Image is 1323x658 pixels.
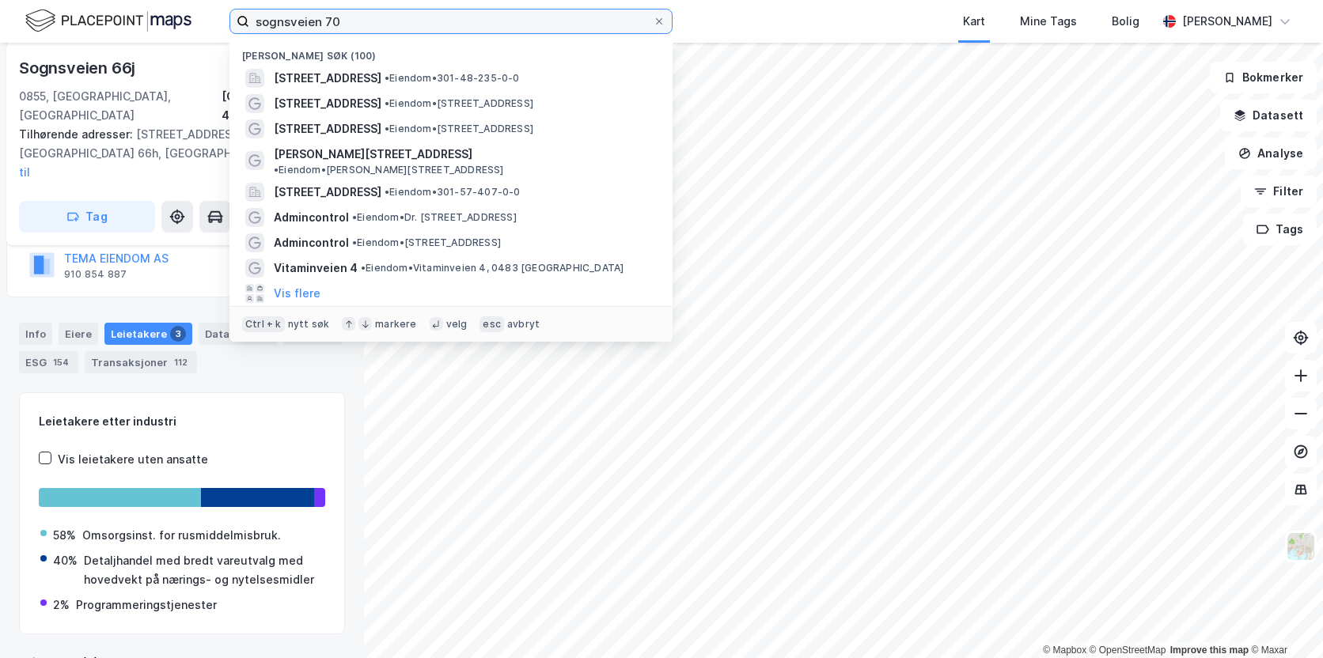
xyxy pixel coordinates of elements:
div: Vis leietakere uten ansatte [58,450,208,469]
button: Tags [1243,214,1317,245]
span: Vitaminveien 4 [274,259,358,278]
div: Eiere [59,323,98,345]
span: [PERSON_NAME][STREET_ADDRESS] [274,145,472,164]
span: • [385,72,389,84]
div: 2% [53,596,70,615]
div: 0855, [GEOGRAPHIC_DATA], [GEOGRAPHIC_DATA] [19,87,222,125]
div: Detaljhandel med bredt vareutvalg med hovedvekt på nærings- og nytelsesmidler [84,551,324,589]
span: Eiendom • [STREET_ADDRESS] [352,236,501,249]
button: Bokmerker [1210,62,1317,93]
div: Ctrl + k [242,316,285,332]
div: [GEOGRAPHIC_DATA], 48/378 [222,87,345,125]
div: 3 [170,326,186,342]
div: Transaksjoner [85,351,197,373]
span: Eiendom • 301-57-407-0-0 [385,186,521,199]
span: [STREET_ADDRESS] [274,69,381,88]
span: [STREET_ADDRESS] [274,183,381,202]
div: velg [446,318,468,331]
img: Z [1286,531,1316,562]
div: 58% [53,526,76,545]
div: 112 [171,354,191,370]
div: Datasett [199,323,277,345]
div: Kontrollprogram for chat [1244,582,1323,658]
iframe: Chat Widget [1244,582,1323,658]
div: [PERSON_NAME] søk (100) [229,37,673,66]
div: ESG [19,351,78,373]
button: Analyse [1225,138,1317,169]
div: esc [480,316,504,332]
span: • [385,186,389,198]
img: logo.f888ab2527a4732fd821a326f86c7f29.svg [25,7,191,35]
div: Omsorgsinst. for rusmiddelmisbruk. [82,526,281,545]
div: Info [19,323,52,345]
input: Søk på adresse, matrikkel, gårdeiere, leietakere eller personer [249,9,653,33]
span: [STREET_ADDRESS] [274,94,381,113]
div: Leietakere etter industri [39,412,325,431]
div: Programmeringstjenester [76,596,217,615]
div: markere [375,318,416,331]
button: Filter [1241,176,1317,207]
span: • [361,262,366,274]
span: Admincontrol [274,233,349,252]
div: [PERSON_NAME] [1182,12,1272,31]
div: Leietakere [104,323,192,345]
span: Eiendom • [STREET_ADDRESS] [385,97,533,110]
div: Kart [963,12,985,31]
span: • [385,123,389,134]
span: [STREET_ADDRESS] [274,119,381,138]
div: Sognsveien 66j [19,55,138,81]
div: [STREET_ADDRESS], [GEOGRAPHIC_DATA] 66h, [GEOGRAPHIC_DATA] 66g [19,125,332,182]
a: Improve this map [1170,645,1249,656]
a: OpenStreetMap [1090,645,1166,656]
span: Admincontrol [274,208,349,227]
div: nytt søk [288,318,330,331]
span: • [274,164,279,176]
button: Vis flere [274,284,320,303]
span: • [352,211,357,223]
div: Mine Tags [1020,12,1077,31]
div: 910 854 887 [64,268,127,281]
span: • [352,236,357,248]
div: Bolig [1112,12,1139,31]
div: 40% [53,551,78,570]
span: Tilhørende adresser: [19,127,136,141]
button: Datasett [1220,100,1317,131]
span: • [385,97,389,109]
button: Tag [19,201,155,233]
div: avbryt [507,318,540,331]
div: 154 [50,354,72,370]
span: Eiendom • [STREET_ADDRESS] [385,123,533,135]
span: Eiendom • Vitaminveien 4, 0483 [GEOGRAPHIC_DATA] [361,262,624,274]
span: Eiendom • [PERSON_NAME][STREET_ADDRESS] [274,164,504,176]
span: Eiendom • 301-48-235-0-0 [385,72,520,85]
a: Mapbox [1043,645,1086,656]
span: Eiendom • Dr. [STREET_ADDRESS] [352,211,517,224]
